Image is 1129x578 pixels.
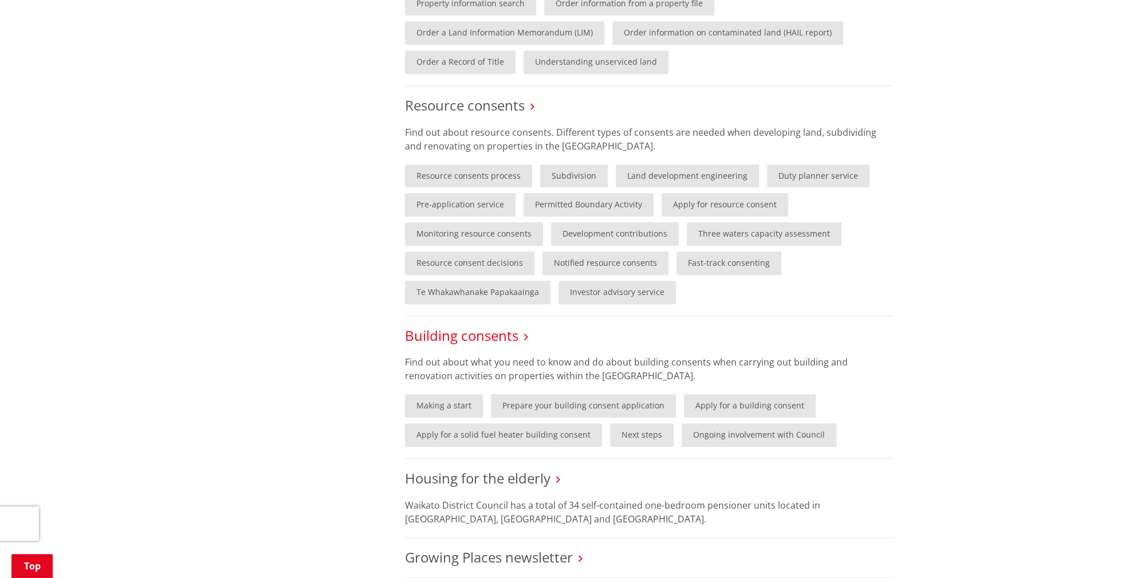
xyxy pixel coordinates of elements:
a: Order a Record of Title [405,50,516,74]
a: Top [11,554,53,578]
a: Resource consent decisions [405,251,534,275]
a: Making a start [405,394,483,418]
a: Resource consents [405,96,525,115]
a: Subdivision [540,164,608,188]
a: Te Whakawhanake Papakaainga [405,281,550,304]
a: Housing for the elderly [405,469,550,487]
a: Three waters capacity assessment [687,222,841,246]
a: Order information on contaminated land (HAIL report) [612,21,843,45]
a: Order a Land Information Memorandum (LIM) [405,21,604,45]
a: Prepare your building consent application [491,394,676,418]
a: Apply for resource consent [662,193,788,217]
a: Fast-track consenting [676,251,781,275]
a: Next steps [610,423,674,447]
a: Understanding unserviced land [524,50,668,74]
a: Building consents [405,326,518,345]
iframe: Messenger Launcher [1076,530,1118,571]
a: Land development engineering [616,164,759,188]
a: Investor advisory service [558,281,676,304]
a: Permitted Boundary Activity [524,193,654,217]
a: Apply for a solid fuel heater building consent​ [405,423,602,447]
a: Duty planner service [767,164,870,188]
a: Notified resource consents [542,251,668,275]
p: Find out about resource consents. Different types of consents are needed when developing land, su... [405,125,893,153]
a: Resource consents process [405,164,532,188]
a: Growing Places newsletter [405,548,573,567]
p: Waikato District Council has a total of 34 self-contained one-bedroom pensioner units located in ... [405,498,893,526]
a: Development contributions [551,222,679,246]
a: Pre-application service [405,193,516,217]
a: Ongoing involvement with Council [682,423,836,447]
p: Find out about what you need to know and do about building consents when carrying out building an... [405,355,893,383]
a: Apply for a building consent [684,394,816,418]
a: Monitoring resource consents [405,222,543,246]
